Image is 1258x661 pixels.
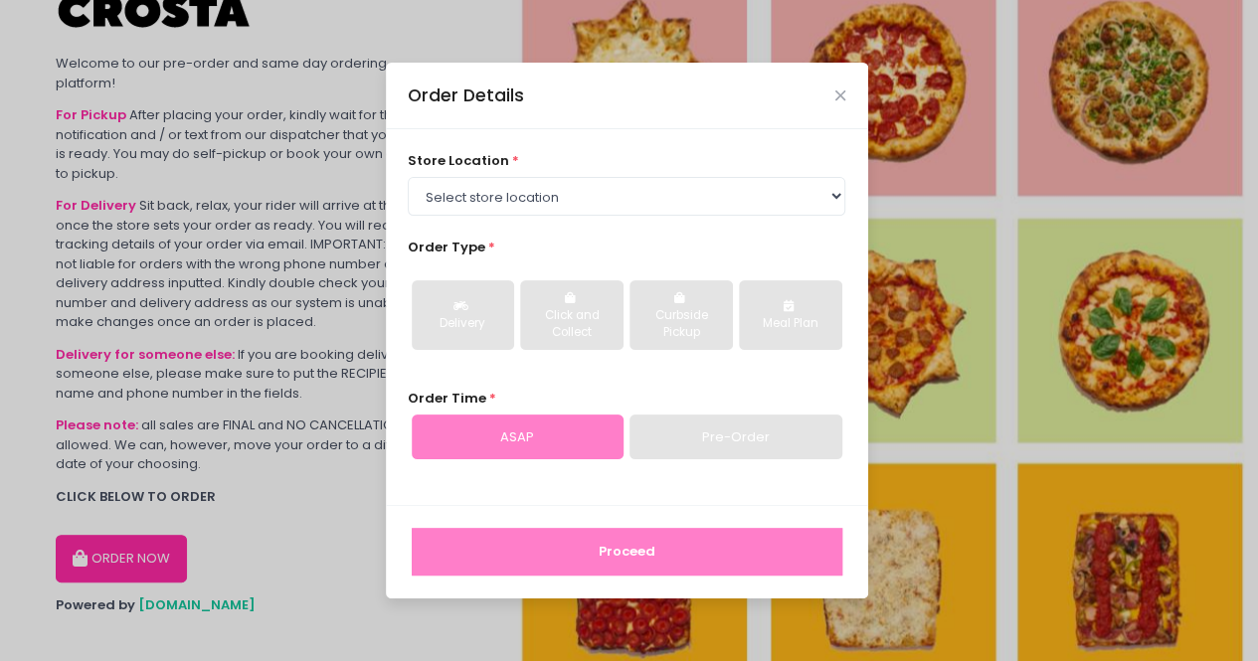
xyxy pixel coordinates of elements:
div: Delivery [426,315,500,333]
span: Order Type [408,238,485,256]
div: Order Details [408,83,524,108]
button: Click and Collect [520,280,623,350]
button: Proceed [412,528,842,576]
span: Order Time [408,389,486,408]
div: Curbside Pickup [643,307,718,342]
button: Curbside Pickup [629,280,732,350]
div: Click and Collect [534,307,609,342]
div: Meal Plan [753,315,827,333]
button: Delivery [412,280,514,350]
button: Close [835,90,845,100]
button: Meal Plan [739,280,841,350]
span: store location [408,151,509,170]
